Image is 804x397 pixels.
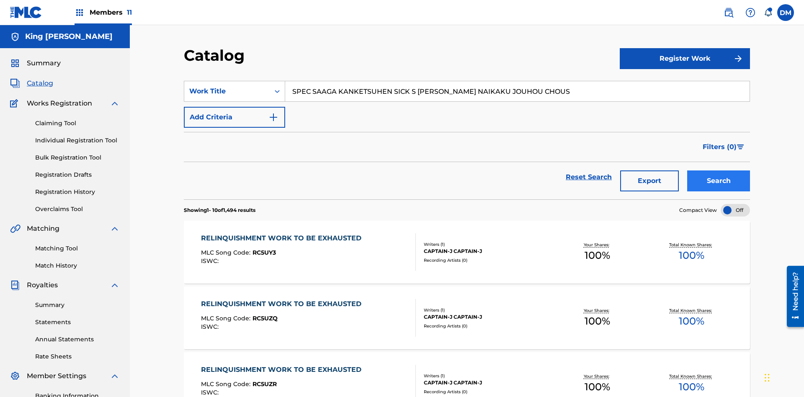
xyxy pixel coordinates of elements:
iframe: Chat Widget [762,357,804,397]
button: Add Criteria [184,107,285,128]
img: search [724,8,734,18]
img: f7272a7cc735f4ea7f67.svg [733,54,743,64]
p: Your Shares: [584,373,611,379]
div: RELINQUISHMENT WORK TO BE EXHAUSTED [201,233,366,243]
a: Reset Search [562,168,616,186]
a: Registration History [35,188,120,196]
span: Catalog [27,78,53,88]
p: Your Shares: [584,307,611,314]
img: filter [737,144,744,150]
h5: King McTesterson [25,32,113,41]
span: Compact View [679,206,717,214]
a: Rate Sheets [35,352,120,361]
img: MLC Logo [10,6,42,18]
span: RC5UZQ [253,315,278,322]
div: Recording Artists ( 0 ) [424,389,550,395]
span: Matching [27,224,59,234]
a: SummarySummary [10,58,61,68]
span: Members [90,8,132,17]
img: expand [110,280,120,290]
a: Overclaims Tool [35,205,120,214]
div: CAPTAIN-J CAPTAIN-J [424,313,550,321]
img: expand [110,98,120,108]
span: ISWC : [201,389,221,396]
span: ISWC : [201,323,221,330]
h2: Catalog [184,46,249,65]
span: Filters ( 0 ) [703,142,737,152]
span: MLC Song Code : [201,380,253,388]
a: Summary [35,301,120,309]
span: 100 % [679,248,704,263]
a: Claiming Tool [35,119,120,128]
div: Notifications [764,8,772,17]
img: Summary [10,58,20,68]
p: Total Known Shares: [669,242,714,248]
span: Member Settings [27,371,86,381]
a: CatalogCatalog [10,78,53,88]
img: Works Registration [10,98,21,108]
div: Work Title [189,86,265,96]
a: Match History [35,261,120,270]
img: Top Rightsholders [75,8,85,18]
img: expand [110,224,120,234]
img: Catalog [10,78,20,88]
span: 100 % [585,314,610,329]
span: MLC Song Code : [201,249,253,256]
span: ISWC : [201,257,221,265]
span: Royalties [27,280,58,290]
img: expand [110,371,120,381]
span: 100 % [679,379,704,394]
span: MLC Song Code : [201,315,253,322]
div: Drag [765,365,770,390]
a: Matching Tool [35,244,120,253]
a: RELINQUISHMENT WORK TO BE EXHAUSTEDMLC Song Code:RC5UY3ISWC:Writers (1)CAPTAIN-J CAPTAIN-JRecordi... [184,221,750,284]
form: Search Form [184,81,750,199]
div: Recording Artists ( 0 ) [424,323,550,329]
button: Search [687,170,750,191]
a: RELINQUISHMENT WORK TO BE EXHAUSTEDMLC Song Code:RC5UZQISWC:Writers (1)CAPTAIN-J CAPTAIN-JRecordi... [184,286,750,349]
div: CAPTAIN-J CAPTAIN-J [424,379,550,387]
div: Writers ( 1 ) [424,241,550,247]
img: 9d2ae6d4665cec9f34b9.svg [268,112,278,122]
span: Works Registration [27,98,92,108]
p: Your Shares: [584,242,611,248]
div: Help [742,4,759,21]
a: Public Search [720,4,737,21]
p: Showing 1 - 10 of 1,494 results [184,206,255,214]
button: Filters (0) [698,137,750,157]
p: Total Known Shares: [669,373,714,379]
a: Statements [35,318,120,327]
span: 100 % [585,379,610,394]
img: Member Settings [10,371,20,381]
a: Individual Registration Tool [35,136,120,145]
span: 11 [127,8,132,16]
span: RC5UZR [253,380,277,388]
iframe: Resource Center [781,263,804,331]
div: RELINQUISHMENT WORK TO BE EXHAUSTED [201,299,366,309]
button: Register Work [620,48,750,69]
div: Writers ( 1 ) [424,373,550,379]
img: Royalties [10,280,20,290]
p: Total Known Shares: [669,307,714,314]
div: RELINQUISHMENT WORK TO BE EXHAUSTED [201,365,366,375]
img: Accounts [10,32,20,42]
a: Registration Drafts [35,170,120,179]
span: 100 % [679,314,704,329]
a: Annual Statements [35,335,120,344]
a: Bulk Registration Tool [35,153,120,162]
span: RC5UY3 [253,249,276,256]
div: User Menu [777,4,794,21]
div: CAPTAIN-J CAPTAIN-J [424,247,550,255]
div: Writers ( 1 ) [424,307,550,313]
span: Summary [27,58,61,68]
img: Matching [10,224,21,234]
span: 100 % [585,248,610,263]
div: Recording Artists ( 0 ) [424,257,550,263]
img: help [745,8,755,18]
button: Export [620,170,679,191]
